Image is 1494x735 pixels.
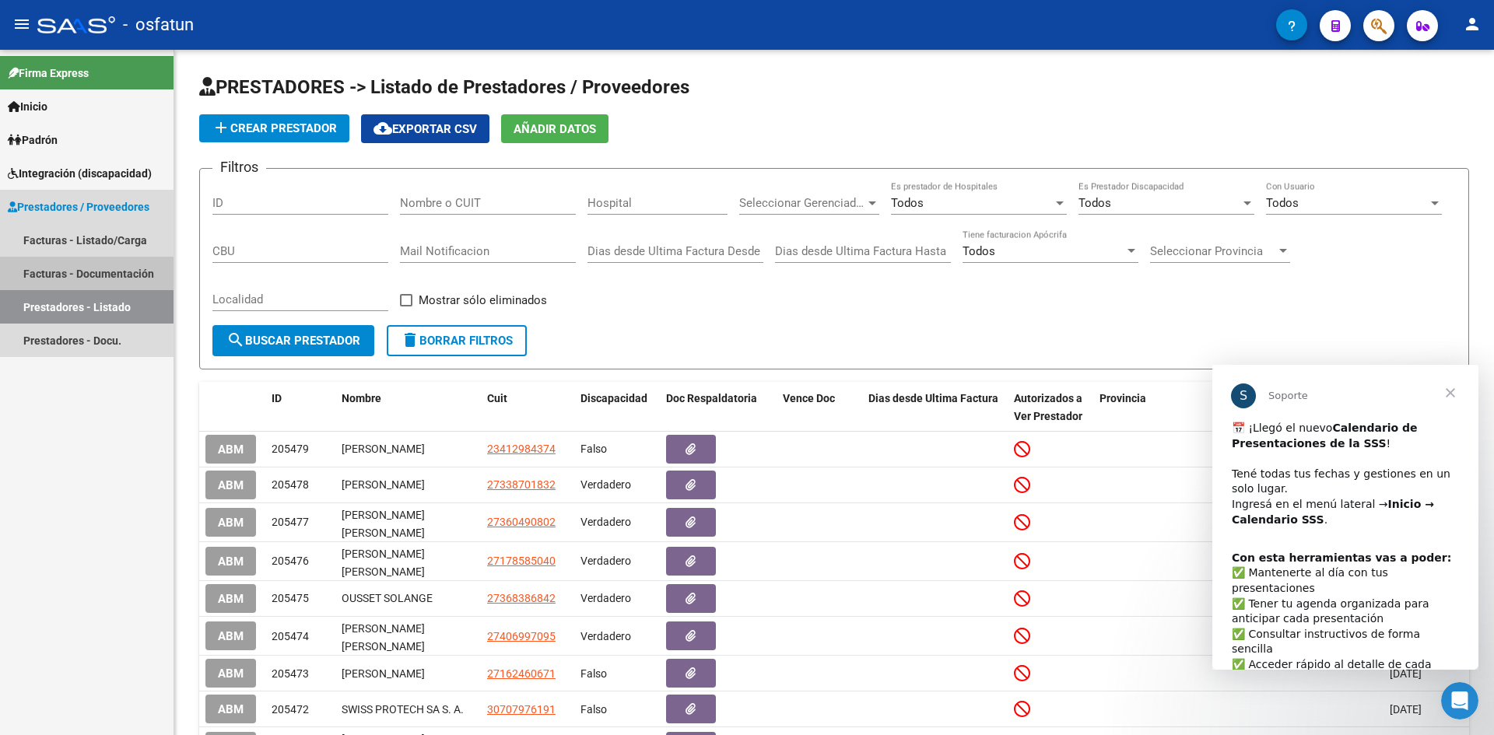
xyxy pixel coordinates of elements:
button: Borrar Filtros [387,325,527,356]
span: 27162460671 [487,667,556,680]
button: Buscar Prestador [212,325,374,356]
iframe: Intercom live chat [1441,682,1478,719]
button: ABM [205,621,256,650]
div: ​✅ Mantenerte al día con tus presentaciones ✅ Tener tu agenda organizada para anticipar cada pres... [19,186,247,369]
datatable-header-cell: Vence Doc [777,382,862,433]
datatable-header-cell: Discapacidad [574,382,660,433]
span: Crear Prestador [212,121,337,135]
h3: Filtros [212,156,266,178]
span: 205475 [272,592,309,604]
button: ABM [205,435,256,464]
span: 27178585040 [487,555,556,567]
span: ABM [218,516,244,530]
span: Buscar Prestador [226,334,360,348]
button: ABM [205,471,256,499]
span: 23412984374 [487,443,556,455]
datatable-header-cell: Autorizados a Ver Prestador [1008,382,1093,433]
mat-icon: add [212,118,230,137]
div: [PERSON_NAME] [342,665,475,683]
span: Firma Express [8,65,89,82]
button: ABM [205,508,256,537]
span: ABM [218,702,244,716]
span: [DATE] [1390,703,1422,716]
span: Provincia [1099,392,1146,404]
button: Crear Prestador [199,114,349,142]
span: Falso [580,667,607,680]
span: Verdadero [580,630,631,642]
button: Exportar CSV [361,114,489,143]
mat-icon: menu [12,15,31,33]
div: SWISS PROTECH SA S. A. [342,701,475,719]
button: Añadir Datos [501,114,608,143]
span: Falso [580,703,607,716]
div: [PERSON_NAME] [342,476,475,494]
span: ABM [218,667,244,681]
datatable-header-cell: Doc Respaldatoria [660,382,777,433]
span: 205472 [272,703,309,716]
span: 205476 [272,555,309,567]
mat-icon: search [226,331,245,349]
span: Vence Doc [783,392,835,404]
span: 205474 [272,630,309,642]
span: 205473 [272,667,309,680]
span: 27360490802 [487,516,556,528]
iframe: Intercom live chat mensaje [1212,365,1478,670]
span: Dias desde Ultima Factura [868,392,998,404]
mat-icon: cloud_download [373,119,392,138]
span: Todos [891,196,924,210]
mat-icon: delete [401,331,419,349]
span: Nombre [342,392,381,404]
b: Con esta herramientas vas a poder: [19,187,239,199]
span: ABM [218,555,244,569]
div: [PERSON_NAME] [342,440,475,458]
span: Padrón [8,131,58,149]
span: Verdadero [580,478,631,491]
div: [PERSON_NAME] [PERSON_NAME] [342,506,475,539]
span: 205478 [272,478,309,491]
span: ID [272,392,282,404]
span: ABM [218,478,244,492]
button: ABM [205,659,256,688]
span: 27406997095 [487,630,556,642]
span: Inicio [8,98,47,115]
span: Mostrar sólo eliminados [419,291,547,310]
datatable-header-cell: Dias desde Ultima Factura [862,382,1008,433]
span: Borrar Filtros [401,334,513,348]
span: - osfatun [123,8,194,42]
span: Verdadero [580,516,631,528]
mat-icon: person [1463,15,1482,33]
span: Verdadero [580,592,631,604]
span: Falso [580,443,607,455]
span: ABM [218,592,244,606]
span: Doc Respaldatoria [666,392,757,404]
button: ABM [205,695,256,723]
button: ABM [205,584,256,613]
span: 30707976191 [487,703,556,716]
span: PRESTADORES -> Listado de Prestadores / Proveedores [199,76,689,98]
span: Prestadores / Proveedores [8,198,149,215]
span: [DATE] [1390,667,1422,680]
span: Seleccionar Provincia [1150,244,1276,258]
button: ABM [205,547,256,576]
datatable-header-cell: Cuit [481,382,574,433]
span: 205477 [272,516,309,528]
div: OUSSET SOLANGE [342,590,475,607]
div: [PERSON_NAME] [PERSON_NAME] [342,545,475,578]
span: Todos [963,244,995,258]
span: 205479 [272,443,309,455]
span: Todos [1078,196,1111,210]
span: Integración (discapacidad) [8,165,152,182]
span: Añadir Datos [514,122,596,136]
span: Todos [1266,196,1299,210]
span: ABM [218,443,244,457]
span: ABM [218,629,244,643]
span: Cuit [487,392,507,404]
span: Autorizados a Ver Prestador [1014,392,1082,422]
span: 27338701832 [487,478,556,491]
span: Discapacidad [580,392,647,404]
